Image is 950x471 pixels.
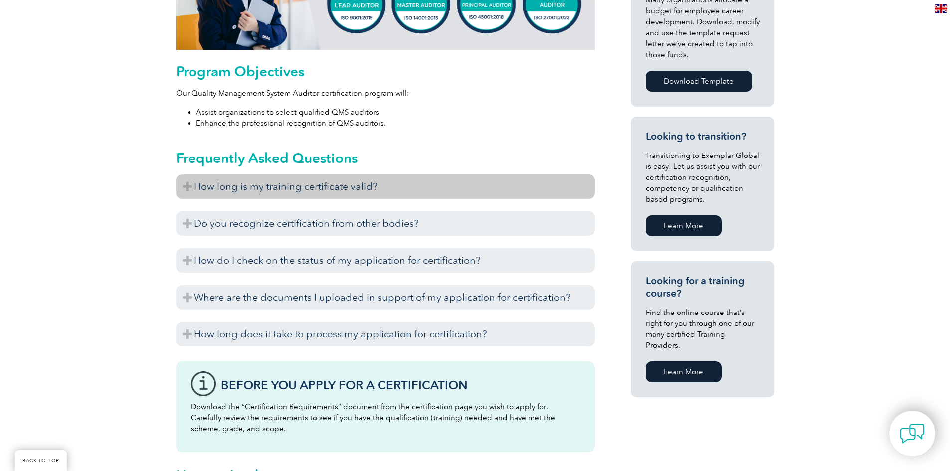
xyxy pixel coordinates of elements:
h3: How long is my training certificate valid? [176,174,595,199]
li: Assist organizations to select qualified QMS auditors [196,107,595,118]
h3: Looking to transition? [646,130,760,143]
h2: Program Objectives [176,63,595,79]
li: Enhance the professional recognition of QMS auditors. [196,118,595,129]
p: Transitioning to Exemplar Global is easy! Let us assist you with our certification recognition, c... [646,150,760,205]
a: Learn More [646,215,722,236]
a: Learn More [646,361,722,382]
h3: How do I check on the status of my application for certification? [176,248,595,273]
h3: Where are the documents I uploaded in support of my application for certification? [176,285,595,310]
h3: Do you recognize certification from other bodies? [176,211,595,236]
p: Our Quality Management System Auditor certification program will: [176,88,595,99]
img: contact-chat.png [900,421,925,446]
h3: How long does it take to process my application for certification? [176,322,595,346]
a: BACK TO TOP [15,450,67,471]
h3: Before You Apply For a Certification [221,379,580,391]
p: Download the “Certification Requirements” document from the certification page you wish to apply ... [191,401,580,434]
p: Find the online course that’s right for you through one of our many certified Training Providers. [646,307,760,351]
h3: Looking for a training course? [646,275,760,300]
h2: Frequently Asked Questions [176,150,595,166]
a: Download Template [646,71,752,92]
img: en [935,4,947,13]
